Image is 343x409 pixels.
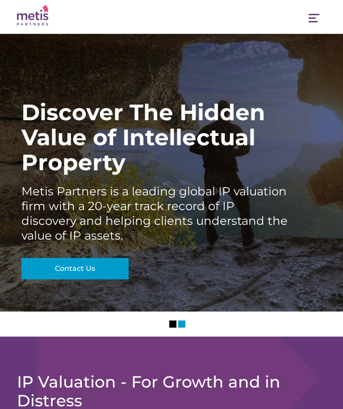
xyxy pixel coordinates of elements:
[169,320,176,328] li: Slider Page 1
[178,320,185,328] li: Slider Page 2
[21,258,129,279] a: Contact Us
[21,100,289,175] div: Discover The Hidden Value of Intellectual Property
[17,5,48,26] img: Metis Partners
[21,184,289,243] div: Metis Partners is a leading global IP valuation firm with a 20-year track record of IP discovery ...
